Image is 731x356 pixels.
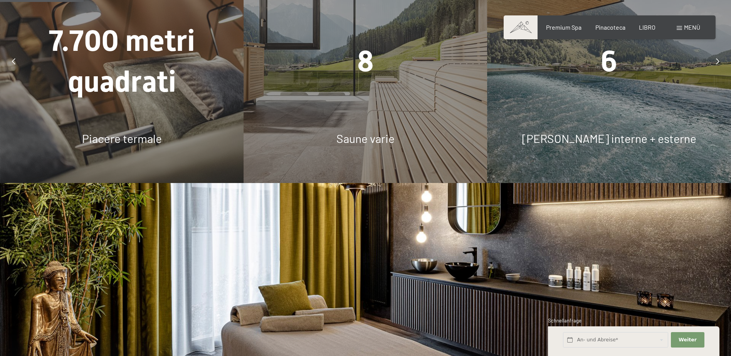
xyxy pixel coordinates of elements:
span: 6 [601,44,617,78]
a: Pinacoteca [595,24,625,31]
span: 8 [357,44,374,78]
button: Weiter [671,332,704,348]
span: Piacere termale [82,131,162,145]
span: Weiter [679,336,697,343]
a: LIBRO [639,24,655,31]
span: Saune varie [336,131,395,145]
a: Premium Spa [546,24,581,31]
span: [PERSON_NAME] interne + esterne [522,131,696,145]
span: Schnellanfrage [548,317,581,324]
span: 7.700 metri quadrati [49,24,195,99]
span: Menù [684,24,700,31]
